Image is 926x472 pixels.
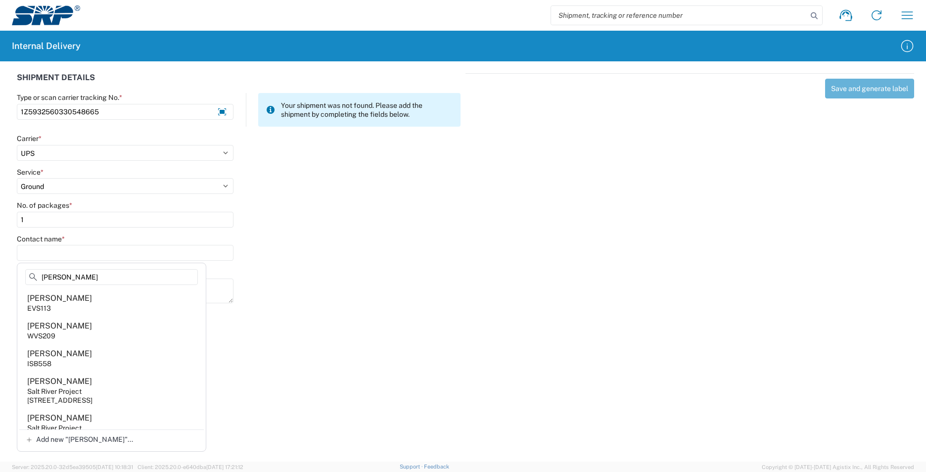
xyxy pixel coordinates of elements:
h2: Internal Delivery [12,40,81,52]
div: Salt River Project [27,387,82,396]
span: [DATE] 17:21:12 [206,464,243,470]
span: Server: 2025.20.0-32d5ea39505 [12,464,133,470]
img: srp [12,5,80,25]
div: Salt River Project [27,424,82,432]
div: [STREET_ADDRESS] [27,396,93,405]
div: WVS209 [27,331,55,340]
label: Service [17,168,44,177]
div: [PERSON_NAME] [27,321,92,331]
span: Add new "[PERSON_NAME]"... [36,435,133,444]
a: Support [400,464,424,470]
span: Copyright © [DATE]-[DATE] Agistix Inc., All Rights Reserved [762,463,914,472]
span: [DATE] 10:18:31 [96,464,133,470]
div: SHIPMENT DETAILS [17,73,461,93]
div: EVS113 [27,304,51,313]
label: Type or scan carrier tracking No. [17,93,122,102]
div: [PERSON_NAME] [27,376,92,387]
label: Contact name [17,235,65,243]
span: Client: 2025.20.0-e640dba [138,464,243,470]
div: ISB558 [27,359,51,368]
label: Carrier [17,134,42,143]
label: No. of packages [17,201,72,210]
span: Your shipment was not found. Please add the shipment by completing the fields below. [281,101,453,119]
a: Feedback [424,464,449,470]
div: [PERSON_NAME] [27,293,92,304]
div: [PERSON_NAME] [27,348,92,359]
input: Shipment, tracking or reference number [551,6,807,25]
div: [PERSON_NAME] [27,413,92,424]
